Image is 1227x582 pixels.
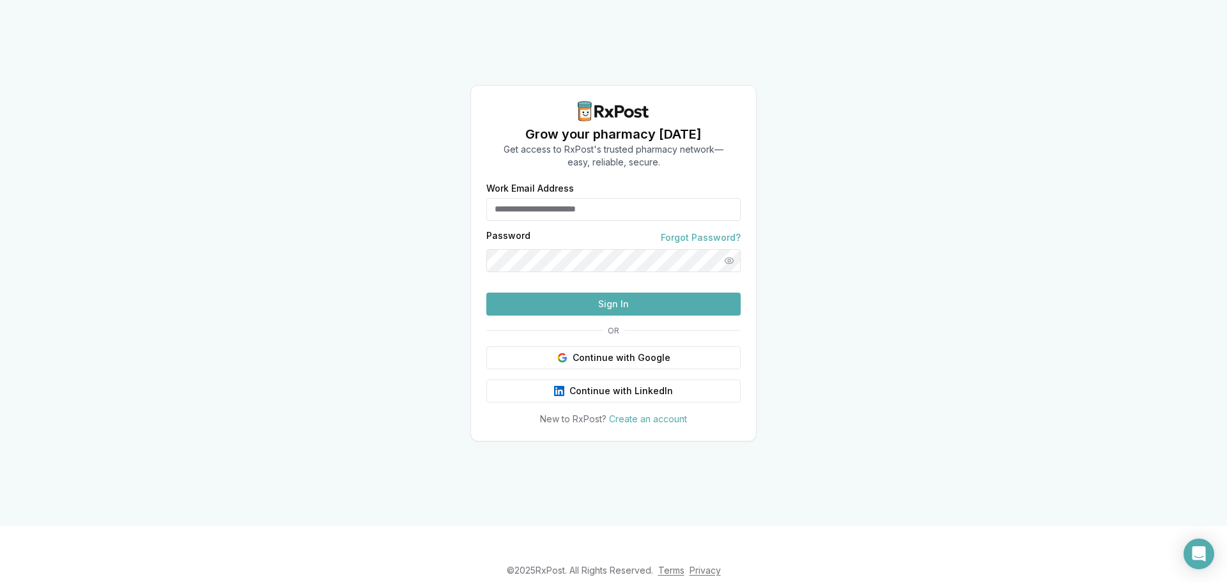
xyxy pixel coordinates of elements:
a: Terms [658,565,684,576]
img: RxPost Logo [573,101,654,121]
span: New to RxPost? [540,413,606,424]
span: OR [603,326,624,336]
button: Sign In [486,293,741,316]
h1: Grow your pharmacy [DATE] [504,125,723,143]
img: Google [557,353,567,363]
a: Privacy [690,565,721,576]
label: Work Email Address [486,184,741,193]
button: Show password [718,249,741,272]
img: LinkedIn [554,386,564,396]
div: Open Intercom Messenger [1184,539,1214,569]
button: Continue with Google [486,346,741,369]
label: Password [486,231,530,244]
a: Forgot Password? [661,231,741,244]
a: Create an account [609,413,687,424]
p: Get access to RxPost's trusted pharmacy network— easy, reliable, secure. [504,143,723,169]
button: Continue with LinkedIn [486,379,741,402]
